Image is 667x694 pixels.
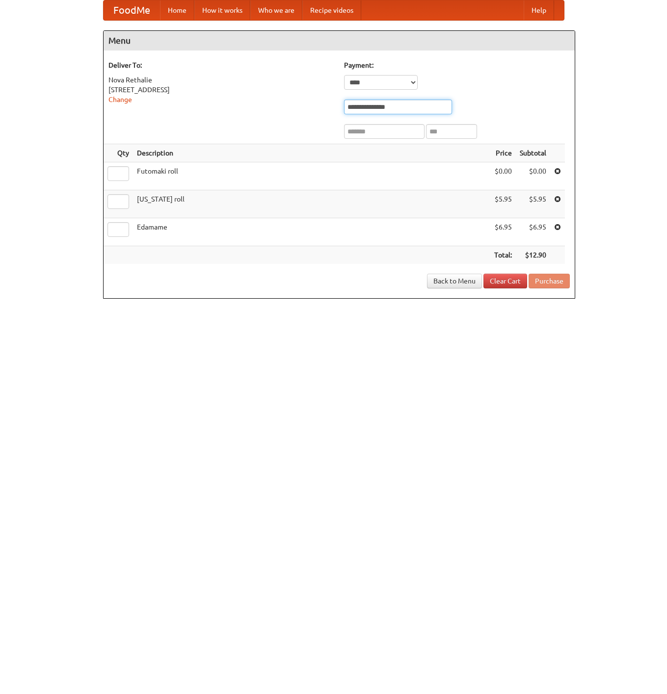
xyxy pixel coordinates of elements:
h5: Payment: [344,60,570,70]
td: $0.00 [516,162,550,190]
a: Clear Cart [483,274,527,288]
a: Home [160,0,194,20]
th: Qty [104,144,133,162]
td: $6.95 [490,218,516,246]
h4: Menu [104,31,575,51]
td: Futomaki roll [133,162,490,190]
a: Help [524,0,554,20]
td: $5.95 [516,190,550,218]
a: How it works [194,0,250,20]
th: Description [133,144,490,162]
button: Purchase [529,274,570,288]
td: $5.95 [490,190,516,218]
a: Recipe videos [302,0,361,20]
a: Change [108,96,132,103]
th: $12.90 [516,246,550,264]
a: Who we are [250,0,302,20]
h5: Deliver To: [108,60,334,70]
a: FoodMe [104,0,160,20]
th: Subtotal [516,144,550,162]
td: $0.00 [490,162,516,190]
div: Nova Rethalie [108,75,334,85]
td: Edamame [133,218,490,246]
th: Price [490,144,516,162]
td: [US_STATE] roll [133,190,490,218]
th: Total: [490,246,516,264]
td: $6.95 [516,218,550,246]
a: Back to Menu [427,274,482,288]
div: [STREET_ADDRESS] [108,85,334,95]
